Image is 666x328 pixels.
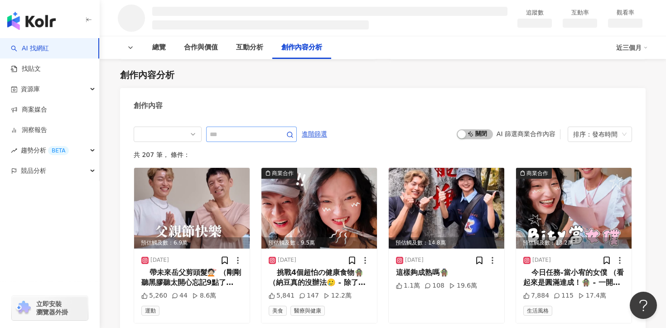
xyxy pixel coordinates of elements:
img: chrome extension [14,301,32,315]
div: 創作內容 [134,101,163,111]
div: 7,884 [523,291,549,300]
div: 互動分析 [236,42,263,53]
div: 總覽 [152,42,166,53]
span: 競品分析 [21,161,46,181]
div: 44 [172,291,188,300]
div: BETA [48,146,69,155]
span: rise [11,147,17,154]
div: 5,841 [269,291,294,300]
div: [DATE] [405,256,424,264]
div: 商業合作 [526,169,548,178]
div: 17.4萬 [578,291,606,300]
div: 108 [425,281,444,290]
div: 商業合作 [272,169,294,178]
div: 這樣夠成熟嗎🧌 [396,268,497,278]
div: 8.6萬 [192,291,216,300]
div: 1.1萬 [396,281,420,290]
div: [DATE] [532,256,551,264]
div: 19.6萬 [449,281,477,290]
div: 合作與價值 [184,42,218,53]
a: 洞察報告 [11,126,47,135]
a: chrome extension立即安裝 瀏覽器外掛 [12,296,88,320]
span: 醫療與健康 [290,306,325,316]
img: post-image [261,168,377,249]
div: [DATE] [150,256,169,264]
span: 立即安裝 瀏覽器外掛 [36,300,68,316]
button: 進階篩選 [301,127,328,141]
div: 創作內容分析 [120,69,174,81]
img: post-image [389,168,504,249]
div: 共 207 筆 ， 條件： [134,151,632,158]
div: 觀看率 [608,8,642,17]
div: 預估觸及數：13.2萬 [516,237,632,249]
span: 進階篩選 [302,127,327,142]
div: 預估觸及數：9.5萬 [261,237,377,249]
div: 創作內容分析 [281,42,322,53]
div: post-image商業合作預估觸及數：13.2萬 [516,168,632,249]
a: 找貼文 [11,64,41,73]
a: searchAI 找網紅 [11,44,49,53]
div: ⠀ 挑戰4個超怕の健康食物🧌 （納豆真的沒辦法🥲 - 除了納豆之外，還有嘗試榴蓮、秋葵和人蔘！ 雖然口感跟味道都讓人有點害怕～ 但不可否認的是，它們都有各自的營養價值🥹 （目前我們最能接受の排名... [269,268,370,288]
div: post-image商業合作預估觸及數：9.5萬 [261,168,377,249]
div: 12.2萬 [323,291,352,300]
div: 近三個月 [616,40,648,55]
img: post-image [516,168,632,249]
div: 147 [299,291,319,300]
div: 預估觸及數：6.9萬 [134,237,250,249]
img: post-image [134,168,250,249]
div: [DATE] [278,256,296,264]
img: logo [7,12,56,30]
span: 資源庫 [21,79,40,99]
span: 趨勢分析 [21,140,69,161]
div: 追蹤數 [517,8,552,17]
span: 生活風格 [523,306,552,316]
iframe: Help Scout Beacon - Open [630,292,657,319]
span: 美食 [269,306,287,316]
div: ⠀ 今日任務-當小宥的女僕 （看起來是圓滿達成！🧌 - 一開始可能會有點偶包～ 甚至不敢直視鏡頭！！ 但看到大小姐開心的表情，我就覺得一切都值得了🥹 除了當女僕之外，還有協助上餐、念念信件給大小... [523,268,624,288]
div: 排序：發布時間 [573,127,618,142]
div: 互動率 [563,8,597,17]
div: 115 [554,291,574,300]
div: 5,260 [141,291,167,300]
div: AI 篩選商業合作內容 [497,130,555,137]
div: 預估觸及數：14.8萬 [389,237,504,249]
a: 商案媒合 [11,105,47,114]
div: ⠀ 帶未來岳父剪頭髮💇🏻 （剛剛聽黑膠聽太開心忘記9點了🧎🏻🧎🏻🧎🏻 [141,268,242,288]
div: post-image預估觸及數：14.8萬 [389,168,504,249]
span: 運動 [141,306,159,316]
div: post-image預估觸及數：6.9萬 [134,168,250,249]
